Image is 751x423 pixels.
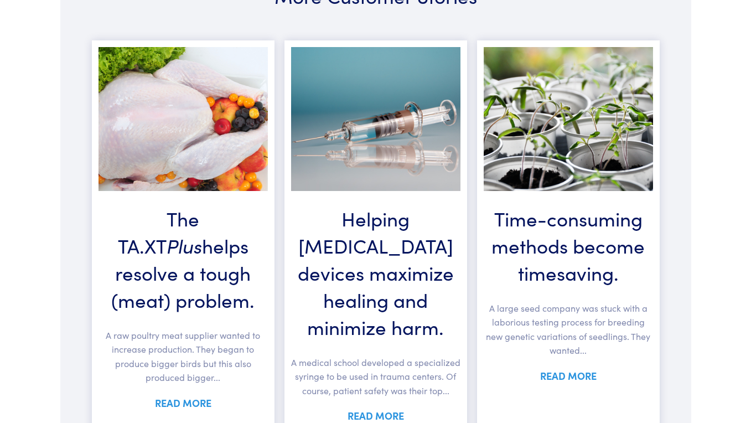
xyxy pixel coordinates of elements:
[99,328,268,385] p: A raw poultry meat supplier wanted to increase production. They began to produce bigger birds but...
[99,47,268,191] img: poultry.jpg
[291,47,460,191] img: syringe.jpg
[348,409,404,422] a: READ MORE
[155,396,211,410] a: READ MORE
[540,369,597,383] a: READ MORE
[291,204,460,351] h3: Helping [MEDICAL_DATA] devices maximize healing and minimize harm.
[484,301,653,358] p: A large seed company was stuck with a laborious testing process for breeding new genetic variatio...
[484,204,653,297] h3: Time-consuming methods become timesaving.
[99,204,268,324] h3: The TA.XT helps resolve a tough (meat) problem.
[484,47,653,191] img: seedlings.jpg
[291,355,460,398] p: A medical school developed a specialized syringe to be used in trauma centers. Of course, patient...
[167,231,202,259] em: Plus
